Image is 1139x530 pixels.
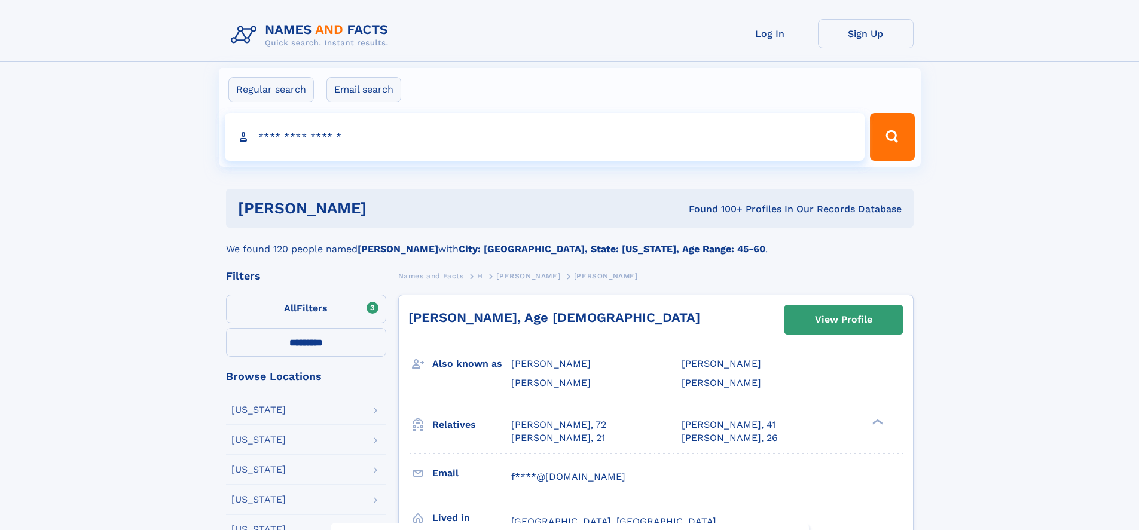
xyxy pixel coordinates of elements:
[225,113,865,161] input: search input
[477,272,483,280] span: H
[226,19,398,51] img: Logo Names and Facts
[358,243,438,255] b: [PERSON_NAME]
[682,418,776,431] a: [PERSON_NAME], 41
[496,272,560,280] span: [PERSON_NAME]
[527,203,902,216] div: Found 100+ Profiles In Our Records Database
[477,268,483,283] a: H
[326,77,401,102] label: Email search
[511,358,591,369] span: [PERSON_NAME]
[432,508,511,528] h3: Lived in
[722,19,818,48] a: Log In
[511,516,716,527] span: [GEOGRAPHIC_DATA], [GEOGRAPHIC_DATA]
[869,418,884,425] div: ❯
[511,377,591,388] span: [PERSON_NAME]
[432,354,511,374] h3: Also known as
[398,268,464,283] a: Names and Facts
[511,431,605,445] a: [PERSON_NAME], 21
[682,431,778,445] a: [PERSON_NAME], 26
[226,228,914,256] div: We found 120 people named with .
[818,19,914,48] a: Sign Up
[682,377,761,388] span: [PERSON_NAME]
[284,302,297,314] span: All
[574,272,638,280] span: [PERSON_NAME]
[231,465,286,474] div: [US_STATE]
[682,358,761,369] span: [PERSON_NAME]
[238,201,528,216] h1: [PERSON_NAME]
[496,268,560,283] a: [PERSON_NAME]
[231,405,286,415] div: [US_STATE]
[408,310,700,325] a: [PERSON_NAME], Age [DEMOGRAPHIC_DATA]
[432,415,511,435] h3: Relatives
[226,295,386,323] label: Filters
[870,113,914,161] button: Search Button
[459,243,765,255] b: City: [GEOGRAPHIC_DATA], State: [US_STATE], Age Range: 45-60
[226,271,386,281] div: Filters
[432,463,511,483] h3: Email
[228,77,314,102] label: Regular search
[226,371,386,382] div: Browse Locations
[231,495,286,504] div: [US_STATE]
[231,435,286,445] div: [US_STATE]
[815,306,872,333] div: View Profile
[784,305,903,334] a: View Profile
[511,418,606,431] a: [PERSON_NAME], 72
